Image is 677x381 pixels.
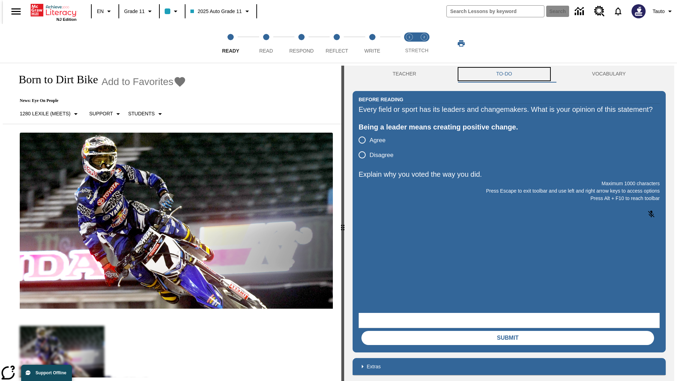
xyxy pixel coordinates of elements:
[245,24,286,63] button: Read step 2 of 5
[364,48,380,54] span: Write
[6,1,26,22] button: Open side menu
[359,133,399,162] div: poll
[3,6,103,12] body: Explain why you voted the way you did. Maximum 1000 characters Press Alt + F10 to reach toolbar P...
[361,331,654,345] button: Submit
[97,8,104,15] span: EN
[447,6,544,17] input: search field
[359,96,403,103] h2: Before Reading
[571,2,590,21] a: Data Center
[353,66,666,83] div: Instructional Panel Tabs
[653,8,665,15] span: Tauto
[344,66,674,381] div: activity
[128,110,154,117] p: Students
[326,48,348,54] span: Reflect
[94,5,116,18] button: Language: EN, Select a language
[316,24,357,63] button: Reflect step 4 of 5
[20,133,333,309] img: Motocross racer James Stewart flies through the air on his dirt bike.
[353,66,456,83] button: Teacher
[11,73,98,86] h1: Born to Dirt Bike
[20,110,71,117] p: 1280 Lexile (Meets)
[102,75,186,88] button: Add to Favorites - Born to Dirt Bike
[423,35,425,39] text: 2
[399,24,420,63] button: Stretch Read step 1 of 2
[370,136,385,145] span: Agree
[124,8,145,15] span: Grade 11
[162,5,183,18] button: Class color is light blue. Change class color
[222,48,239,54] span: Ready
[17,108,83,120] button: Select Lexile, 1280 Lexile (Meets)
[370,151,394,160] span: Disagree
[450,37,472,50] button: Print
[405,48,428,53] span: STRETCH
[210,24,251,63] button: Ready step 1 of 5
[21,365,72,381] button: Support Offline
[11,98,186,103] p: News: Eye On People
[359,195,660,202] p: Press Alt + F10 to reach toolbar
[632,4,646,18] img: Avatar
[89,110,113,117] p: Support
[367,363,381,370] p: Extras
[352,24,393,63] button: Write step 5 of 5
[259,48,273,54] span: Read
[86,108,125,120] button: Scaffolds, Support
[552,66,666,83] button: VOCABULARY
[125,108,167,120] button: Select Student
[408,35,410,39] text: 1
[56,17,77,22] span: NJ Edition
[3,66,341,377] div: reading
[590,2,609,21] a: Resource Center, Will open in new tab
[650,5,677,18] button: Profile/Settings
[36,370,66,375] span: Support Offline
[359,104,660,115] div: Every field or sport has its leaders and changemakers. What is your opinion of this statement?
[359,187,660,195] p: Press Escape to exit toolbar and use left and right arrow keys to access options
[359,121,660,133] div: Being a leader means creating positive change.
[188,5,254,18] button: Class: 2025 Auto Grade 11, Select your class
[643,206,660,223] button: Click to activate and allow voice recognition
[414,24,434,63] button: Stretch Respond step 2 of 2
[121,5,157,18] button: Grade: Grade 11, Select a grade
[627,2,650,20] button: Select a new avatar
[456,66,552,83] button: TO-DO
[281,24,322,63] button: Respond step 3 of 5
[31,2,77,22] div: Home
[289,48,313,54] span: Respond
[609,2,627,20] a: Notifications
[190,8,242,15] span: 2025 Auto Grade 11
[341,66,344,381] div: Press Enter or Spacebar and then press right and left arrow keys to move the slider
[102,76,173,87] span: Add to Favorites
[359,180,660,187] p: Maximum 1000 characters
[359,169,660,180] p: Explain why you voted the way you did.
[353,358,666,375] div: Extras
